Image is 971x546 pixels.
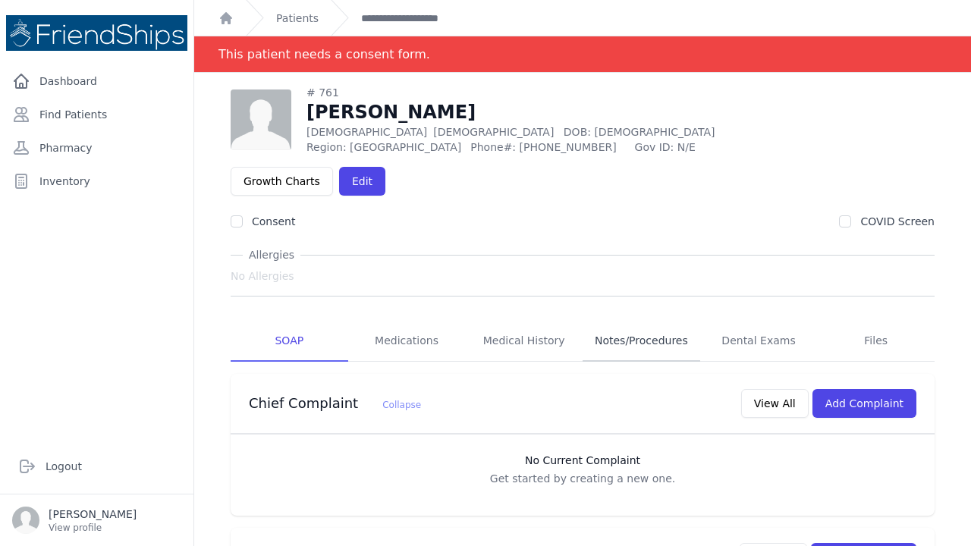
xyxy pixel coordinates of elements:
p: View profile [49,522,137,534]
a: Medical History [465,321,583,362]
a: Find Patients [6,99,187,130]
span: [DEMOGRAPHIC_DATA] [433,126,554,138]
a: Edit [339,167,385,196]
a: Inventory [6,166,187,196]
div: Notification [194,36,971,73]
p: [PERSON_NAME] [49,507,137,522]
a: Growth Charts [231,167,333,196]
span: Collapse [382,400,421,410]
label: Consent [252,215,295,227]
div: This patient needs a consent form. [218,36,430,72]
img: Medical Missions EMR [6,15,187,51]
a: [PERSON_NAME] View profile [12,507,181,534]
span: Allergies [243,247,300,262]
span: No Allergies [231,268,294,284]
h3: No Current Complaint [246,453,919,468]
a: Dental Exams [700,321,818,362]
p: [DEMOGRAPHIC_DATA] [306,124,799,140]
a: Dashboard [6,66,187,96]
a: SOAP [231,321,348,362]
button: View All [741,389,809,418]
button: Add Complaint [812,389,916,418]
a: Medications [348,321,466,362]
label: COVID Screen [860,215,935,227]
h3: Chief Complaint [249,394,421,413]
h1: [PERSON_NAME] [306,100,799,124]
span: Gov ID: N/E [635,140,799,155]
span: DOB: [DEMOGRAPHIC_DATA] [564,126,715,138]
p: Get started by creating a new one. [246,471,919,486]
a: Logout [12,451,181,482]
a: Notes/Procedures [583,321,700,362]
img: person-242608b1a05df3501eefc295dc1bc67a.jpg [231,89,291,150]
a: Patients [276,11,319,26]
div: # 761 [306,85,799,100]
span: Phone#: [PHONE_NUMBER] [470,140,625,155]
a: Files [817,321,935,362]
nav: Tabs [231,321,935,362]
span: Region: [GEOGRAPHIC_DATA] [306,140,461,155]
a: Pharmacy [6,133,187,163]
